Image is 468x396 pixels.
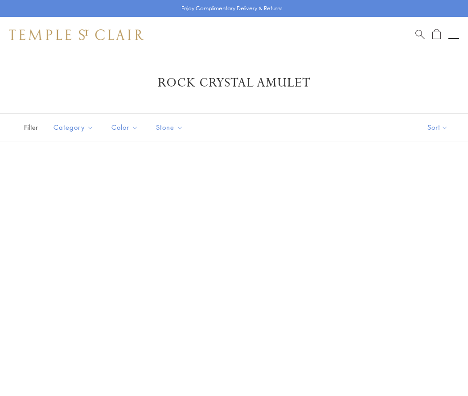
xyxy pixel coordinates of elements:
[149,117,190,137] button: Stone
[9,29,144,40] img: Temple St. Clair
[152,122,190,133] span: Stone
[47,117,100,137] button: Category
[105,117,145,137] button: Color
[415,29,425,40] a: Search
[22,75,446,91] h1: Rock Crystal Amulet
[181,4,283,13] p: Enjoy Complimentary Delivery & Returns
[107,122,145,133] span: Color
[432,29,441,40] a: Open Shopping Bag
[407,114,468,141] button: Show sort by
[49,122,100,133] span: Category
[448,29,459,40] button: Open navigation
